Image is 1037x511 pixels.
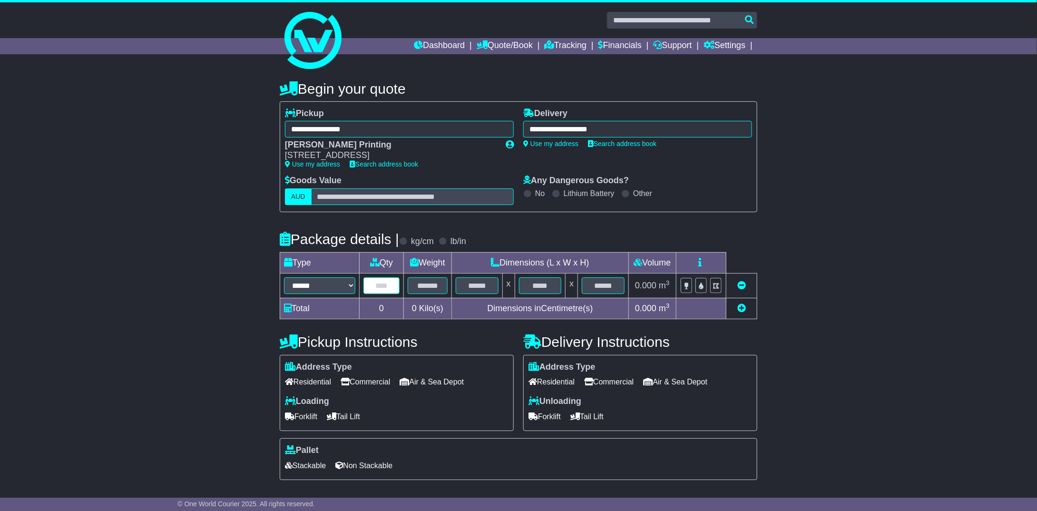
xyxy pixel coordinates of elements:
td: 0 [360,298,404,319]
td: x [566,273,578,298]
span: 0.000 [635,304,656,313]
span: Forklift [285,409,317,424]
td: Volume [628,252,676,273]
td: x [502,273,515,298]
a: Quote/Book [477,38,533,54]
a: Settings [704,38,745,54]
sup: 3 [666,302,670,309]
span: Forklift [528,409,561,424]
span: m [659,281,670,290]
td: Qty [360,252,404,273]
label: Address Type [285,362,352,373]
h4: Delivery Instructions [523,334,757,350]
td: Dimensions in Centimetre(s) [451,298,628,319]
a: Search address book [350,160,418,168]
label: Address Type [528,362,596,373]
span: Residential [528,374,575,389]
td: Kilo(s) [404,298,452,319]
label: Delivery [523,108,567,119]
a: Dashboard [414,38,465,54]
label: Any Dangerous Goods? [523,176,629,186]
a: Support [654,38,692,54]
label: No [535,189,545,198]
label: Loading [285,396,329,407]
label: Pickup [285,108,324,119]
span: Commercial [341,374,390,389]
h4: Pickup Instructions [280,334,514,350]
label: lb/in [450,236,466,247]
label: Lithium Battery [564,189,615,198]
a: Financials [598,38,642,54]
label: Unloading [528,396,581,407]
td: Dimensions (L x W x H) [451,252,628,273]
span: Air & Sea Depot [644,374,708,389]
span: m [659,304,670,313]
label: kg/cm [411,236,434,247]
span: Tail Lift [327,409,360,424]
label: Goods Value [285,176,342,186]
span: Air & Sea Depot [400,374,464,389]
td: Type [280,252,360,273]
span: 0.000 [635,281,656,290]
label: Pallet [285,445,319,456]
label: Other [633,189,652,198]
a: Search address book [588,140,656,147]
span: Non Stackable [335,458,392,473]
td: Total [280,298,360,319]
a: Add new item [737,304,746,313]
div: [PERSON_NAME] Printing [285,140,496,150]
a: Remove this item [737,281,746,290]
span: Tail Lift [570,409,604,424]
span: 0 [412,304,417,313]
span: Residential [285,374,331,389]
span: Commercial [584,374,634,389]
h4: Package details | [280,231,399,247]
div: [STREET_ADDRESS] [285,150,496,161]
a: Use my address [523,140,578,147]
span: Stackable [285,458,326,473]
sup: 3 [666,279,670,286]
span: © One World Courier 2025. All rights reserved. [177,500,315,508]
td: Weight [404,252,452,273]
label: AUD [285,188,312,205]
h4: Begin your quote [280,81,757,97]
a: Use my address [285,160,340,168]
a: Tracking [545,38,587,54]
